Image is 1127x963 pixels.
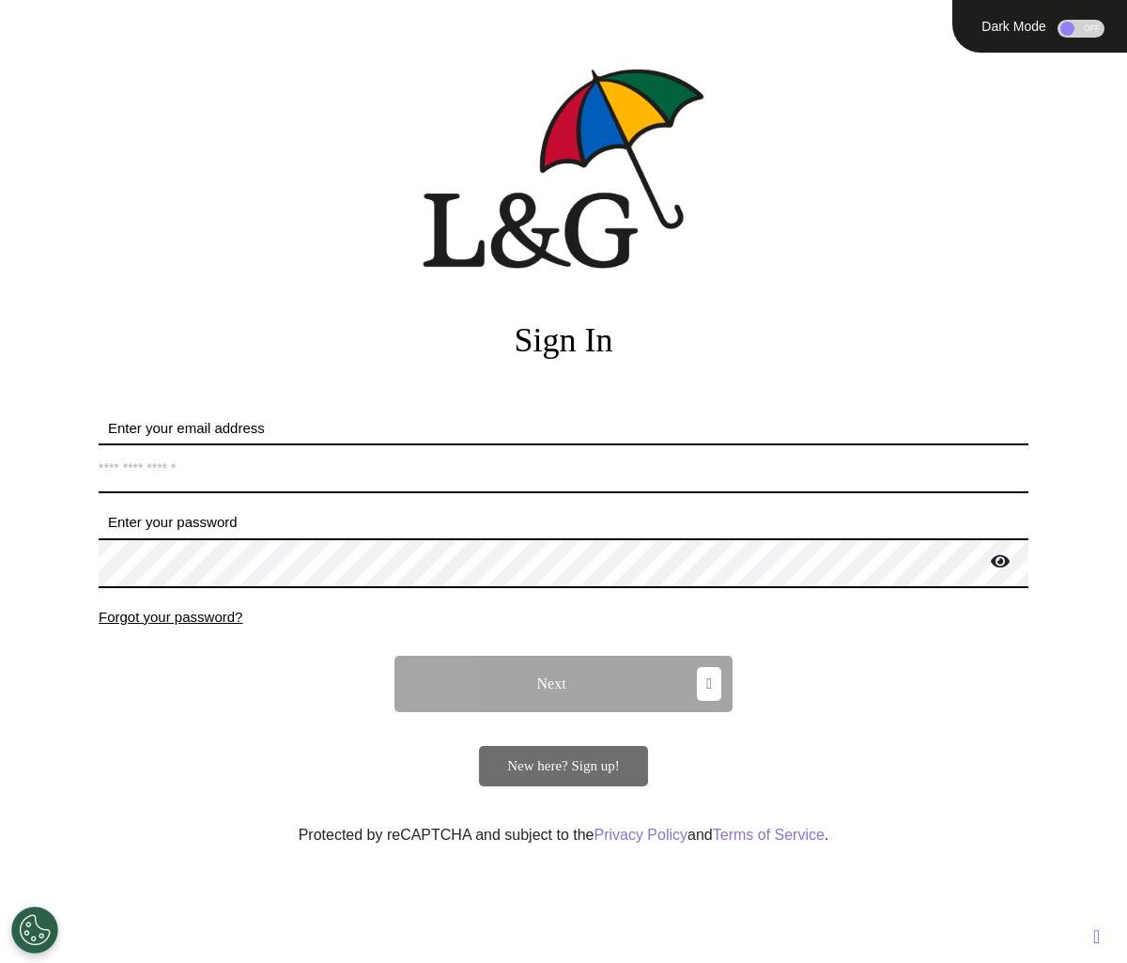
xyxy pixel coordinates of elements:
div: Protected by reCAPTCHA and subject to the and . [99,824,1028,847]
h2: Sign In [99,320,1028,361]
a: Terms of Service [713,827,825,843]
span: New here? Sign up! [507,758,620,773]
button: Next [394,656,733,712]
label: Enter your email address [99,418,1028,440]
span: Next [537,676,566,691]
span: Forgot your password? [99,609,242,625]
a: Privacy Policy [594,827,687,843]
div: Dark Mode [975,20,1053,33]
label: Enter your password [99,512,1028,534]
button: Open Preferences [11,907,58,954]
img: company logo [423,69,704,269]
div: OFF [1058,20,1104,38]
